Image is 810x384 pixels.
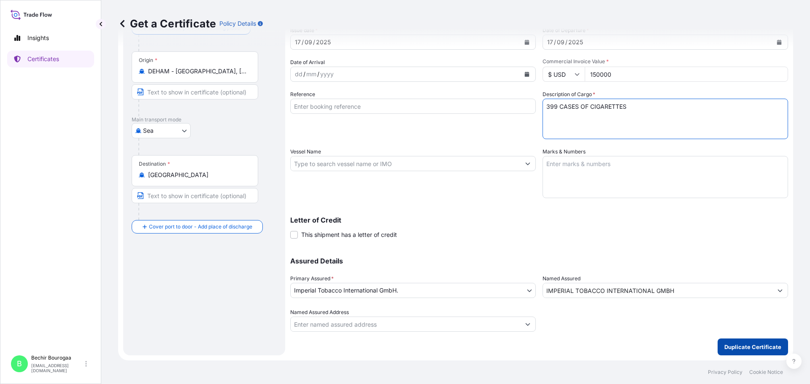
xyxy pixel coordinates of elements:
input: Type to search vessel name or IMO [291,156,520,171]
p: Policy Details [219,19,256,28]
label: Reference [290,90,315,99]
span: Imperial Tobacco International GmbH. [294,286,398,295]
span: Sea [143,126,154,135]
p: Assured Details [290,258,788,264]
span: Date of Arrival [290,58,325,67]
a: Cookie Notice [749,369,783,376]
input: Text to appear on certificate [132,188,258,203]
input: Enter amount [585,67,788,82]
span: B [17,360,22,368]
button: Show suggestions [520,317,535,332]
div: Origin [139,57,157,64]
input: Named Assured Address [291,317,520,332]
p: Main transport mode [132,116,277,123]
p: Bechir Bourogaa [31,354,84,361]
label: Description of Cargo [543,90,595,99]
textarea: 178 CASES OF CIGARETTES [543,99,788,139]
div: month, [305,69,317,79]
a: Privacy Policy [708,369,742,376]
button: Imperial Tobacco International GmbH. [290,283,536,298]
button: Select transport [132,123,191,138]
a: Certificates [7,51,94,67]
span: Commercial Invoice Value [543,58,788,65]
span: Cover port to door - Add place of discharge [149,223,252,231]
div: / [303,69,305,79]
label: Named Assured Address [290,308,349,317]
p: Letter of Credit [290,217,788,223]
p: [EMAIL_ADDRESS][DOMAIN_NAME] [31,363,84,373]
button: Show suggestions [772,283,788,298]
p: Duplicate Certificate [724,343,781,351]
button: Cover port to door - Add place of discharge [132,220,263,234]
input: Assured Name [543,283,772,298]
label: Marks & Numbers [543,148,586,156]
input: Origin [148,67,248,75]
p: Get a Certificate [118,17,216,30]
label: Vessel Name [290,148,321,156]
a: Insights [7,30,94,46]
button: Show suggestions [520,156,535,171]
button: Calendar [520,67,534,81]
button: Duplicate Certificate [718,338,788,355]
p: Certificates [27,55,59,63]
input: Enter booking reference [290,99,536,114]
div: year, [319,69,335,79]
input: Text to appear on certificate [132,84,258,99]
span: Primary Assured [290,274,334,283]
div: day, [294,69,303,79]
div: / [317,69,319,79]
input: Destination [148,171,248,179]
label: Named Assured [543,274,580,283]
p: Insights [27,34,49,42]
span: This shipment has a letter of credit [301,231,397,239]
div: Destination [139,161,170,167]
